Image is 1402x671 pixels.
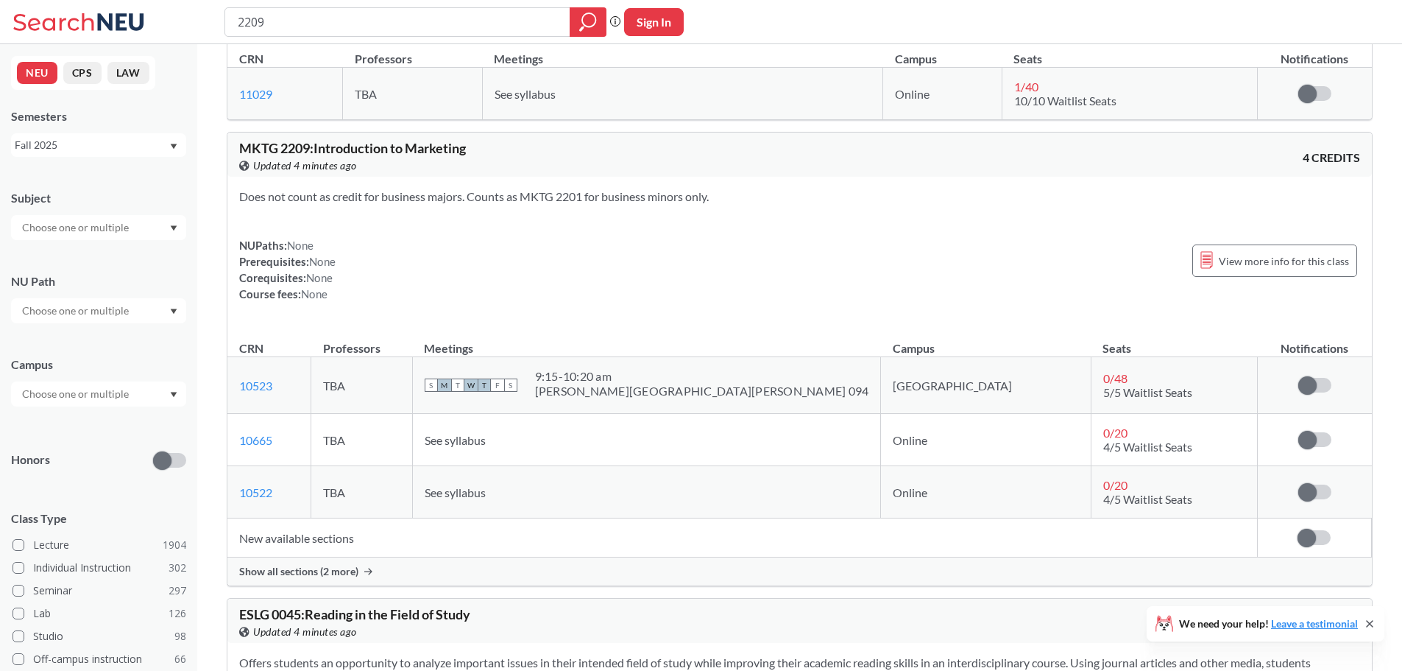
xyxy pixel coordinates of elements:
span: 98 [174,628,186,644]
span: MKTG 2209 : Introduction to Marketing [239,140,466,156]
td: Online [881,466,1091,519]
span: 1904 [163,537,186,553]
td: TBA [311,357,413,414]
input: Class, professor, course number, "phrase" [236,10,559,35]
div: Dropdown arrow [11,215,186,240]
span: We need your help! [1179,619,1358,629]
label: Lecture [13,535,186,555]
label: Lab [13,604,186,623]
span: S [425,379,438,392]
span: 4/5 Waitlist Seats [1103,440,1192,454]
svg: Dropdown arrow [170,144,177,150]
div: Fall 2025Dropdown arrow [11,133,186,157]
div: Semesters [11,108,186,124]
span: 5/5 Waitlist Seats [1103,385,1192,399]
span: 66 [174,651,186,667]
td: New available sections [227,519,1257,558]
div: magnifying glass [570,7,606,37]
section: Does not count as credit for business majors. Counts as MKTG 2201 for business minors only. [239,189,1360,205]
span: None [301,287,328,301]
span: See syllabus [425,485,486,499]
div: 9:15 - 10:20 am [535,369,869,384]
label: Individual Instruction [13,558,186,577]
span: Updated 4 minutes ago [253,624,357,640]
th: Seats [1091,326,1257,357]
span: T [478,379,491,392]
span: Updated 4 minutes ago [253,158,357,174]
div: NUPaths: Prerequisites: Corequisites: Course fees: [239,237,336,302]
td: [GEOGRAPHIC_DATA] [881,357,1091,414]
div: [PERSON_NAME][GEOGRAPHIC_DATA][PERSON_NAME] 094 [535,384,869,398]
div: Dropdown arrow [11,298,186,323]
button: LAW [107,62,149,84]
td: Online [881,414,1091,466]
span: 0 / 48 [1103,371,1127,385]
span: 302 [169,560,186,576]
th: Meetings [412,326,881,357]
a: Leave a testimonial [1271,617,1358,630]
span: S [504,379,517,392]
input: Choose one or multiple [15,302,138,320]
span: 297 [169,583,186,599]
span: None [287,239,314,252]
div: Campus [11,356,186,373]
th: Notifications [1258,36,1373,68]
span: ESLG 0045 : Reading in the Field of Study [239,606,470,622]
p: Honors [11,452,50,468]
span: Class Type [11,510,186,527]
td: Online [883,68,1002,120]
label: Studio [13,627,186,646]
div: Show all sections (2 more) [227,558,1372,586]
span: None [309,255,336,268]
div: Subject [11,190,186,206]
th: Meetings [482,36,882,68]
span: 4/5 Waitlist Seats [1103,492,1192,506]
span: 0 / 20 [1103,478,1127,492]
div: CRN [239,340,263,356]
a: 10523 [239,379,272,393]
span: F [491,379,504,392]
div: CRN [239,51,263,67]
th: Professors [343,36,483,68]
div: NU Path [11,273,186,289]
svg: Dropdown arrow [170,392,177,398]
a: 10665 [239,433,272,447]
span: See syllabus [425,433,486,447]
div: Fall 2025 [15,137,169,153]
button: NEU [17,62,57,84]
span: T [451,379,464,392]
span: Show all sections (2 more) [239,565,358,578]
span: 1 / 40 [1014,80,1038,94]
svg: Dropdown arrow [170,309,177,315]
input: Choose one or multiple [15,219,138,236]
th: Campus [883,36,1002,68]
span: 4 CREDITS [1303,150,1360,166]
td: TBA [311,466,413,519]
button: Sign In [624,8,684,36]
th: Seats [1002,36,1257,68]
span: View more info for this class [1219,252,1349,270]
span: W [464,379,478,392]
input: Choose one or multiple [15,385,138,403]
span: 126 [169,605,186,622]
th: Campus [881,326,1091,357]
label: Off-campus instruction [13,650,186,669]
td: TBA [343,68,483,120]
button: CPS [63,62,102,84]
svg: magnifying glass [579,12,597,32]
a: 10522 [239,485,272,499]
label: Seminar [13,581,186,600]
td: TBA [311,414,413,466]
span: M [438,379,451,392]
span: None [306,271,333,284]
span: See syllabus [495,87,556,101]
span: 0 / 20 [1103,426,1127,440]
a: 11029 [239,87,272,101]
span: 10/10 Waitlist Seats [1014,94,1116,108]
svg: Dropdown arrow [170,225,177,231]
div: Dropdown arrow [11,382,186,407]
th: Notifications [1257,326,1371,357]
th: Professors [311,326,413,357]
